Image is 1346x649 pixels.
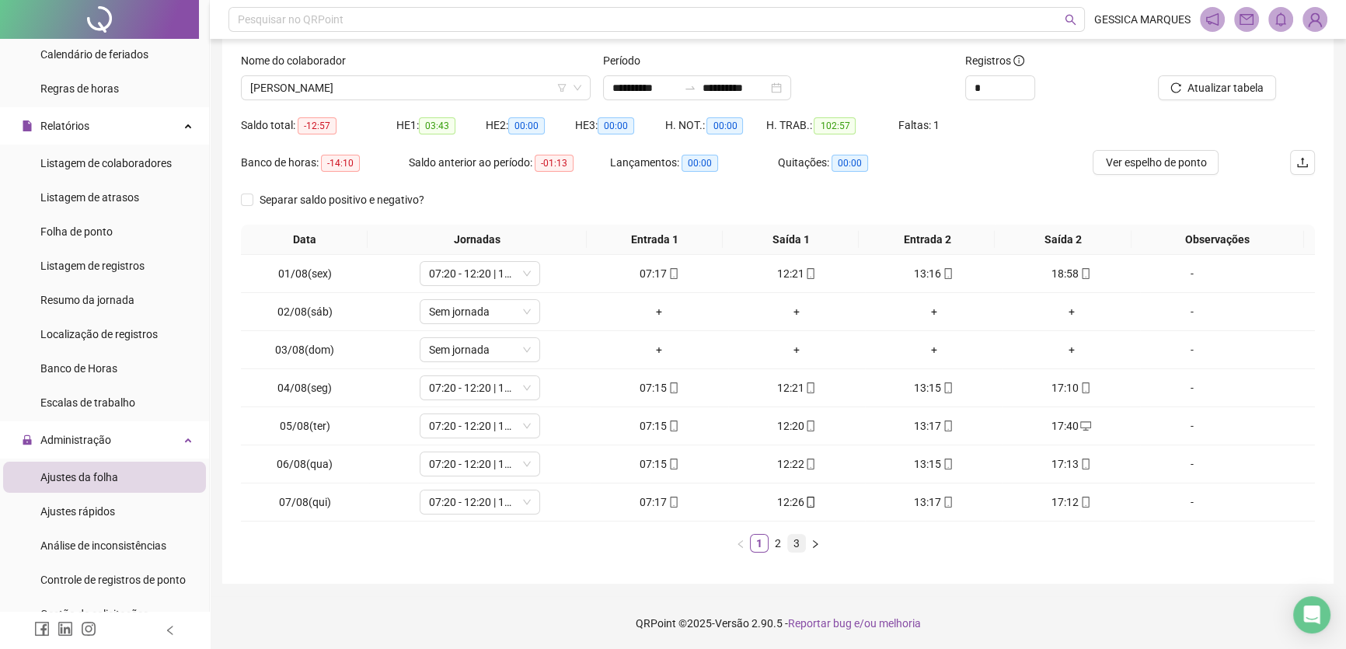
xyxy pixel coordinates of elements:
button: Atualizar tabela [1158,75,1276,100]
span: swap-right [684,82,696,94]
div: 17:40 [1009,417,1134,434]
div: Lançamentos: [610,154,778,172]
img: 84574 [1303,8,1327,31]
span: Relatórios [40,120,89,132]
span: down [522,497,532,507]
span: Listagem de colaboradores [40,157,172,169]
span: Ver espelho de ponto [1105,154,1206,171]
span: -01:13 [535,155,574,172]
div: HE 2: [486,117,575,134]
span: 02/08(sáb) [277,305,333,318]
li: 3 [787,534,806,553]
span: mobile [1079,268,1091,279]
div: 13:17 [871,417,996,434]
div: 07:17 [597,265,722,282]
div: Banco de horas: [241,154,409,172]
span: Regras de horas [40,82,119,95]
th: Observações [1131,225,1304,255]
div: + [871,341,996,358]
span: mobile [1079,459,1091,469]
span: file [22,120,33,131]
span: 00:00 [598,117,634,134]
span: Listagem de atrasos [40,191,139,204]
span: down [522,307,532,316]
th: Entrada 1 [587,225,723,255]
span: Separar saldo positivo e negativo? [253,191,431,208]
div: 17:13 [1009,455,1134,473]
div: 17:10 [1009,379,1134,396]
div: 07:15 [597,417,722,434]
div: Saldo total: [241,117,396,134]
li: 1 [750,534,769,553]
span: facebook [34,621,50,637]
span: mobile [804,497,816,508]
span: mail [1240,12,1254,26]
span: mobile [804,420,816,431]
span: down [522,459,532,469]
span: down [522,421,532,431]
div: 17:12 [1009,494,1134,511]
span: mobile [1079,497,1091,508]
span: mobile [941,497,954,508]
li: Próxima página [806,534,825,553]
span: Escalas de trabalho [40,396,135,409]
div: 12:20 [734,417,860,434]
span: 07:20 - 12:20 | 13:20 - 17:08 [429,414,531,438]
span: 03/08(dom) [275,344,334,356]
div: 12:22 [734,455,860,473]
span: right [811,539,820,549]
span: 102:57 [814,117,856,134]
span: Controle de registros de ponto [40,574,186,586]
div: - [1146,417,1238,434]
div: + [871,303,996,320]
th: Jornadas [368,225,587,255]
th: Data [241,225,368,255]
span: mobile [941,382,954,393]
button: right [806,534,825,553]
span: Sem jornada [429,338,531,361]
span: mobile [1079,382,1091,393]
span: 00:00 [508,117,545,134]
span: mobile [667,268,679,279]
div: - [1146,379,1238,396]
span: reload [1170,82,1181,93]
span: info-circle [1013,55,1024,66]
th: Saída 2 [995,225,1131,255]
span: filter [557,83,567,92]
span: desktop [1079,420,1091,431]
span: to [684,82,696,94]
span: mobile [667,459,679,469]
span: -14:10 [321,155,360,172]
div: Open Intercom Messenger [1293,596,1330,633]
li: 2 [769,534,787,553]
button: Ver espelho de ponto [1093,150,1219,175]
span: notification [1205,12,1219,26]
span: Administração [40,434,111,446]
span: mobile [667,382,679,393]
span: mobile [941,459,954,469]
div: Quitações: [778,154,912,172]
div: 12:21 [734,265,860,282]
li: Página anterior [731,534,750,553]
th: Saída 1 [723,225,859,255]
div: 13:15 [871,455,996,473]
span: left [736,539,745,549]
span: 07:20 - 12:20 | 13:20 - 17:08 [429,452,531,476]
div: Saldo anterior ao período: [409,154,610,172]
span: -12:57 [298,117,336,134]
div: + [597,341,722,358]
span: ANNA THAYLANNE VIEIRA COELHO [250,76,581,99]
span: Reportar bug e/ou melhoria [788,617,921,630]
a: 3 [788,535,805,552]
span: Registros [965,52,1024,69]
span: GESSICA MARQUES [1094,11,1191,28]
span: left [165,625,176,636]
span: Observações [1137,231,1298,248]
div: - [1146,303,1238,320]
span: Versão [715,617,749,630]
span: Faltas: 1 [898,119,939,131]
span: Resumo da jornada [40,294,134,306]
th: Entrada 2 [859,225,995,255]
span: linkedin [58,621,73,637]
span: Ajustes rápidos [40,505,115,518]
